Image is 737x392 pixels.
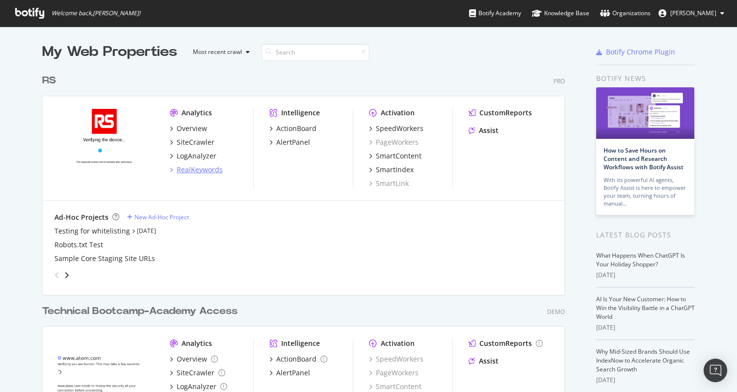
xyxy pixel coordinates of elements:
[479,108,532,118] div: CustomReports
[369,368,419,378] a: PageWorkers
[177,137,214,147] div: SiteCrawler
[269,354,327,364] a: ActionBoard
[177,382,216,392] div: LogAnalyzer
[596,347,690,373] a: Why Mid-Sized Brands Should Use IndexNow to Accelerate Organic Search Growth
[42,304,237,318] div: Technical Bootcamp-Academy Access
[276,124,316,133] div: ActionBoard
[532,8,589,18] div: Knowledge Base
[42,74,60,88] a: RS
[177,124,207,133] div: Overview
[182,108,212,118] div: Analytics
[553,77,565,85] div: Pro
[596,323,695,332] div: [DATE]
[170,151,216,161] a: LogAnalyzer
[281,339,320,348] div: Intelligence
[262,44,369,61] input: Search
[276,354,316,364] div: ActionBoard
[54,108,154,187] img: www.alliedelec.com
[596,376,695,385] div: [DATE]
[170,354,218,364] a: Overview
[600,8,651,18] div: Organizations
[170,165,223,175] a: RealKeywords
[170,124,207,133] a: Overview
[177,368,214,378] div: SiteCrawler
[704,359,727,382] div: Open Intercom Messenger
[369,151,421,161] a: SmartContent
[469,126,499,135] a: Assist
[269,368,310,378] a: AlertPanel
[469,8,521,18] div: Botify Academy
[651,5,732,21] button: [PERSON_NAME]
[604,176,687,208] div: With its powerful AI agents, Botify Assist is here to empower your team, turning hours of manual…
[42,42,177,62] div: My Web Properties
[51,267,63,283] div: angle-left
[42,74,56,88] div: RS
[127,213,189,221] a: New Ad-Hoc Project
[369,137,419,147] a: PageWorkers
[596,271,695,280] div: [DATE]
[606,47,675,57] div: Botify Chrome Plugin
[42,304,241,318] a: Technical Bootcamp-Academy Access
[170,382,227,392] a: LogAnalyzer
[596,295,695,321] a: AI Is Your New Customer: How to Win the Visibility Battle in a ChatGPT World
[596,230,695,240] div: Latest Blog Posts
[177,165,223,175] div: RealKeywords
[276,137,310,147] div: AlertPanel
[369,124,423,133] a: SpeedWorkers
[596,87,694,139] img: How to Save Hours on Content and Research Workflows with Botify Assist
[182,339,212,348] div: Analytics
[604,146,684,171] a: How to Save Hours on Content and Research Workflows with Botify Assist
[369,382,421,392] a: SmartContent
[469,339,543,348] a: CustomReports
[381,108,415,118] div: Activation
[369,165,414,175] a: SmartIndex
[479,356,499,366] div: Assist
[193,49,242,55] div: Most recent crawl
[54,240,103,250] a: Robots.txt Test
[479,339,532,348] div: CustomReports
[137,227,156,235] a: [DATE]
[54,212,108,222] div: Ad-Hoc Projects
[185,44,254,60] button: Most recent crawl
[376,165,414,175] div: SmartIndex
[177,151,216,161] div: LogAnalyzer
[547,308,565,316] div: Demo
[177,354,207,364] div: Overview
[469,108,532,118] a: CustomReports
[479,126,499,135] div: Assist
[269,137,310,147] a: AlertPanel
[170,137,214,147] a: SiteCrawler
[54,226,130,236] a: Testing for whitelisting
[596,73,695,84] div: Botify news
[369,354,423,364] a: SpeedWorkers
[376,124,423,133] div: SpeedWorkers
[269,124,316,133] a: ActionBoard
[596,251,685,268] a: What Happens When ChatGPT Is Your Holiday Shopper?
[369,179,409,188] a: SmartLink
[52,9,140,17] span: Welcome back, [PERSON_NAME] !
[670,9,716,17] span: Brandon Shallenberger
[276,368,310,378] div: AlertPanel
[469,356,499,366] a: Assist
[54,254,155,263] a: Sample Core Staging Site URLs
[281,108,320,118] div: Intelligence
[376,151,421,161] div: SmartContent
[596,47,675,57] a: Botify Chrome Plugin
[381,339,415,348] div: Activation
[63,270,70,280] div: angle-right
[134,213,189,221] div: New Ad-Hoc Project
[170,368,225,378] a: SiteCrawler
